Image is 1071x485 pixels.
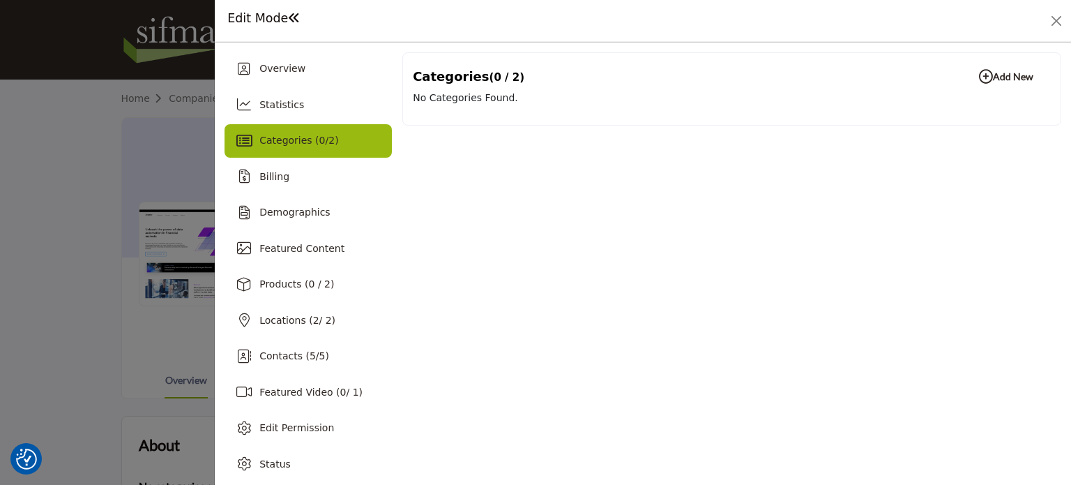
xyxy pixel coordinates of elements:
span: Status [259,458,291,470]
span: 2 [328,135,335,146]
span: Featured Content [259,243,344,254]
span: 0 [319,135,326,146]
p: Categories [413,67,524,86]
span: Demographics [259,207,330,218]
span: Edit Permission [259,422,334,433]
img: Revisit consent button [16,449,37,470]
span: 0 [340,387,347,398]
p: No Categories Found. [413,91,1051,105]
h1: Edit Mode [227,11,301,26]
b: Add New [979,70,1033,84]
span: Contacts ( / ) [259,350,329,361]
span: 2 [313,315,319,326]
button: Add New [962,63,1051,91]
span: Categories ( / ) [259,135,338,146]
span: 5 [319,350,326,361]
span: Overview [259,63,305,74]
i: Add New [979,70,993,84]
button: Close [1047,11,1066,31]
span: Statistics [259,99,304,110]
span: Products (0 / 2) [259,278,334,290]
span: (0 / 2) [489,71,525,84]
span: Featured Video ( / 1) [259,387,363,398]
span: 5 [310,350,316,361]
span: Locations ( / 2) [259,315,335,326]
button: Consent Preferences [16,449,37,470]
span: Billing [259,171,289,182]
